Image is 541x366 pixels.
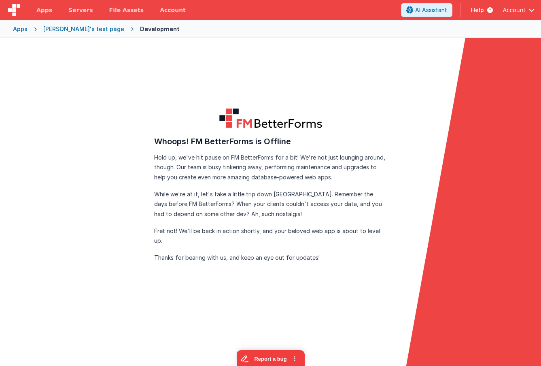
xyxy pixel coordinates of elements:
div: Development [140,25,180,33]
span: Account [503,6,526,14]
h3: Whoops! FM BetterForms is Offline [154,135,387,148]
div: Apps [13,25,28,33]
p: While we're at it, let's take a little trip down [GEOGRAPHIC_DATA]. Remember the days before FM B... [154,189,387,219]
span: Help [471,6,484,14]
div: [PERSON_NAME]'s test page [43,25,124,33]
p: Thanks for bearing with us, and keep an eye out for updates! [154,253,387,263]
span: File Assets [109,6,144,14]
button: Account [503,6,535,14]
p: Fret not! We'll be back in action shortly, and your beloved web app is about to level up. [154,226,387,246]
span: Servers [68,6,93,14]
button: AI Assistant [401,3,452,17]
span: Apps [36,6,52,14]
span: AI Assistant [415,6,447,14]
p: Hold up, we've hit pause on FM BetterForms for a bit! We're not just lounging around, though. Our... [154,153,387,183]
